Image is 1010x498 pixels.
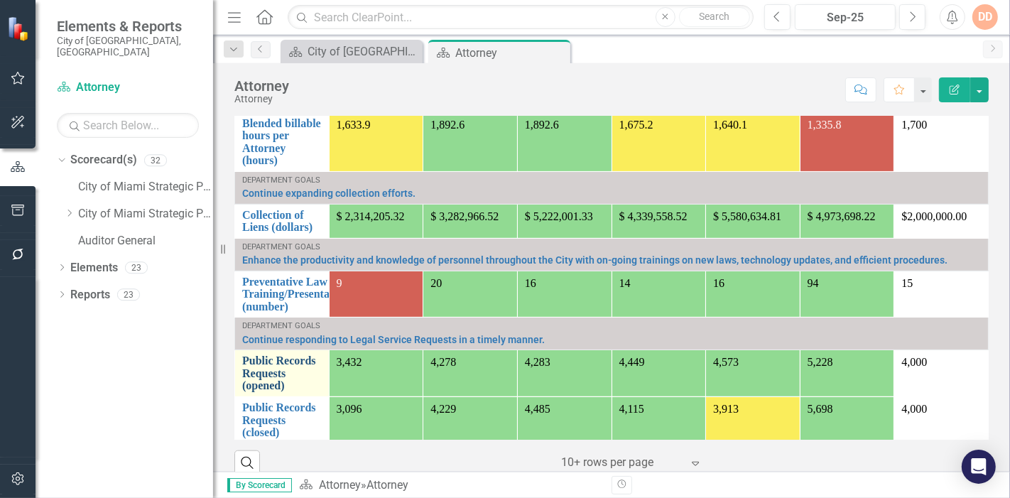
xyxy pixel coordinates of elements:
td: Double-Click to Edit Right Click for Context Menu [235,396,330,443]
td: Double-Click to Edit [894,350,989,397]
span: 14 [619,277,631,289]
td: Double-Click to Edit Right Click for Context Menu [235,318,989,350]
span: 20 [430,277,442,289]
a: City of Miami Strategic Plan (NEW) [78,206,213,222]
span: 4,000 [901,403,927,415]
button: Sep-25 [795,4,896,30]
a: Blended billable hours per Attorney (hours) [242,117,322,167]
span: $2,000,000.00 [901,210,967,222]
span: 16 [713,277,724,289]
span: 1,675.2 [619,119,653,131]
input: Search Below... [57,113,199,138]
div: Department Goals [242,243,981,251]
div: 32 [144,154,167,166]
td: Double-Click to Edit [894,396,989,443]
span: 4,573 [713,356,739,368]
td: Double-Click to Edit [894,112,989,171]
input: Search ClearPoint... [288,5,754,30]
a: Scorecard(s) [70,152,137,168]
div: Attorney [366,478,408,492]
span: Elements & Reports [57,18,199,35]
a: Continue responding to Legal Service Requests in a timely manner. [242,335,981,345]
span: $ 4,339,558.52 [619,210,688,222]
span: 1,892.6 [430,119,465,131]
div: City of [GEOGRAPHIC_DATA] [308,43,419,60]
td: Double-Click to Edit Right Click for Context Menu [235,271,330,318]
td: Double-Click to Edit Right Click for Context Menu [235,112,330,171]
span: 1,640.1 [713,119,747,131]
a: Elements [70,260,118,276]
div: » [299,477,601,494]
div: Attorney [455,44,567,62]
span: $ 2,314,205.32 [337,210,405,222]
a: Public Records Requests (opened) [242,354,322,392]
div: Department Goals [242,322,981,330]
span: $ 3,282,966.52 [430,210,499,222]
td: Double-Click to Edit Right Click for Context Menu [235,204,330,238]
span: 4,485 [525,403,550,415]
td: Double-Click to Edit [894,271,989,318]
a: Attorney [57,80,199,96]
small: City of [GEOGRAPHIC_DATA], [GEOGRAPHIC_DATA] [57,35,199,58]
span: 16 [525,277,536,289]
div: Sep-25 [800,9,891,26]
a: City of [GEOGRAPHIC_DATA] [284,43,419,60]
span: 1,335.8 [808,119,842,131]
span: By Scorecard [227,478,292,492]
img: ClearPoint Strategy [7,16,32,41]
div: 23 [125,261,148,274]
td: Double-Click to Edit Right Click for Context Menu [235,172,989,205]
span: 3,432 [337,356,362,368]
a: City of Miami Strategic Plan [78,179,213,195]
span: 15 [901,277,913,289]
span: 5,698 [808,403,833,415]
span: 3,096 [337,403,362,415]
a: Attorney [319,478,361,492]
span: 1,892.6 [525,119,559,131]
span: 4,115 [619,403,644,415]
a: Preventative Law Training/Presentations (number) [242,276,353,313]
div: Department Goals [242,176,981,185]
div: Attorney [234,94,289,104]
td: Double-Click to Edit Right Click for Context Menu [235,238,989,271]
span: 94 [808,277,819,289]
span: $ 5,222,001.33 [525,210,593,222]
span: 1,633.9 [337,119,371,131]
span: 5,228 [808,356,833,368]
div: Open Intercom Messenger [962,450,996,484]
td: Double-Click to Edit [894,204,989,238]
span: 9 [337,277,342,289]
span: 4,449 [619,356,645,368]
span: Search [699,11,729,22]
span: 1,700 [901,119,927,131]
a: Public Records Requests (closed) [242,401,322,439]
a: Auditor General [78,233,213,249]
a: Reports [70,287,110,303]
button: Search [679,7,750,27]
span: $ 4,973,698.22 [808,210,876,222]
a: Collection of Liens (dollars) [242,209,322,234]
div: 23 [117,288,140,301]
span: 3,913 [713,403,739,415]
span: 4,229 [430,403,456,415]
div: Attorney [234,78,289,94]
td: Double-Click to Edit Right Click for Context Menu [235,350,330,397]
span: 4,000 [901,356,927,368]
a: Continue expanding collection efforts. [242,188,981,199]
a: Enhance the productivity and knowledge of personnel throughout the City with on-going trainings o... [242,255,981,266]
span: $ 5,580,634.81 [713,210,781,222]
button: DD [972,4,998,30]
span: 4,283 [525,356,550,368]
span: 4,278 [430,356,456,368]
